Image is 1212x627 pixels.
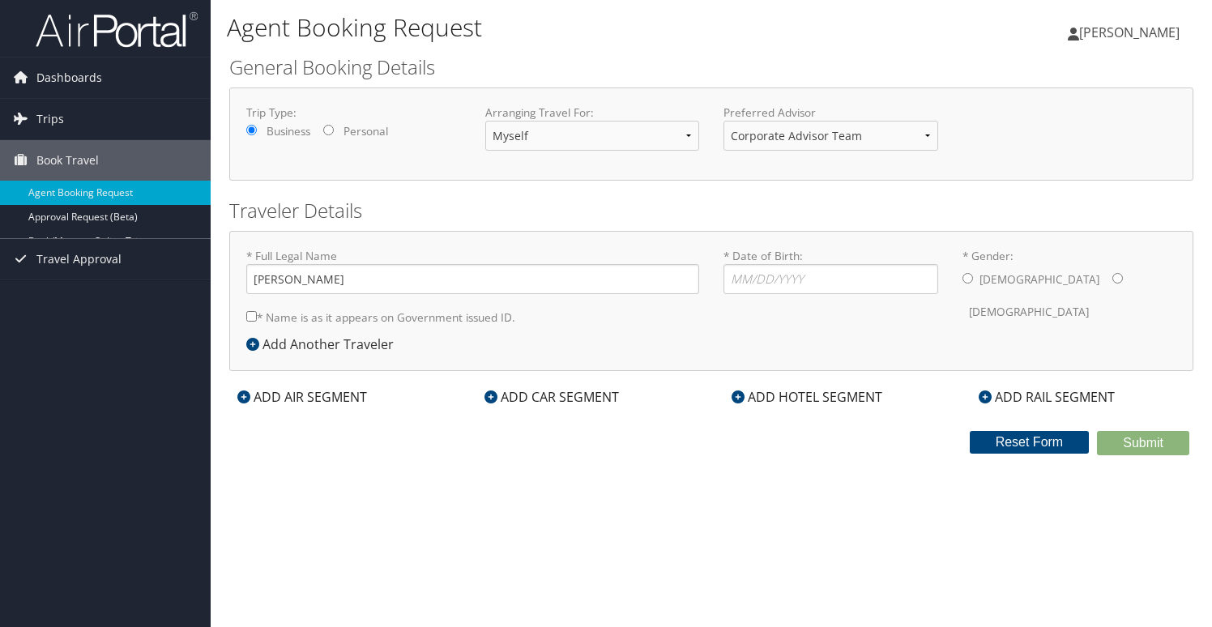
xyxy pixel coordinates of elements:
[36,239,122,279] span: Travel Approval
[962,273,973,284] input: * Gender:[DEMOGRAPHIC_DATA][DEMOGRAPHIC_DATA]
[246,104,461,121] label: Trip Type:
[267,123,310,139] label: Business
[476,387,627,407] div: ADD CAR SEGMENT
[962,248,1177,328] label: * Gender:
[36,58,102,98] span: Dashboards
[969,296,1089,327] label: [DEMOGRAPHIC_DATA]
[246,311,257,322] input: * Name is as it appears on Government issued ID.
[1079,23,1180,41] span: [PERSON_NAME]
[229,197,1193,224] h2: Traveler Details
[229,387,375,407] div: ADD AIR SEGMENT
[1068,8,1196,57] a: [PERSON_NAME]
[246,335,402,354] div: Add Another Traveler
[246,248,699,294] label: * Full Legal Name
[36,99,64,139] span: Trips
[246,264,699,294] input: * Full Legal Name
[229,53,1193,81] h2: General Booking Details
[723,387,890,407] div: ADD HOTEL SEGMENT
[979,264,1099,295] label: [DEMOGRAPHIC_DATA]
[36,11,198,49] img: airportal-logo.png
[971,387,1123,407] div: ADD RAIL SEGMENT
[970,431,1090,454] button: Reset Form
[1112,273,1123,284] input: * Gender:[DEMOGRAPHIC_DATA][DEMOGRAPHIC_DATA]
[1097,431,1189,455] button: Submit
[36,140,99,181] span: Book Travel
[246,302,515,332] label: * Name is as it appears on Government issued ID.
[344,123,388,139] label: Personal
[723,248,938,294] label: * Date of Birth:
[723,104,938,121] label: Preferred Advisor
[723,264,938,294] input: * Date of Birth:
[485,104,700,121] label: Arranging Travel For:
[227,11,873,45] h1: Agent Booking Request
